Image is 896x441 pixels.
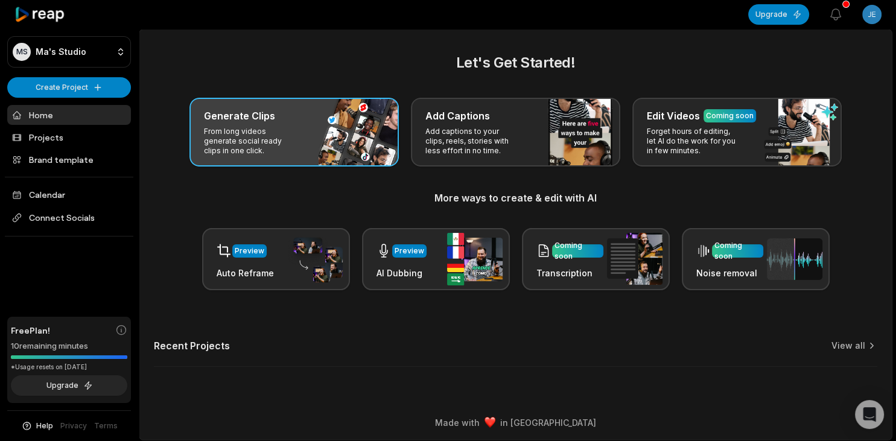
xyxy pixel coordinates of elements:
[485,417,495,428] img: heart emoji
[36,46,86,57] p: Ma's Studio
[706,110,754,121] div: Coming soon
[855,400,884,429] div: Open Intercom Messenger
[831,340,865,352] a: View all
[11,324,50,337] span: Free Plan!
[150,416,881,429] div: Made with in [GEOGRAPHIC_DATA]
[13,43,31,61] div: MS
[536,267,603,279] h3: Transcription
[154,340,230,352] h2: Recent Projects
[7,185,131,205] a: Calendar
[94,420,118,431] a: Terms
[36,420,53,431] span: Help
[377,267,427,279] h3: AI Dubbing
[204,127,297,156] p: From long videos generate social ready clips in one click.
[425,109,490,123] h3: Add Captions
[7,207,131,229] span: Connect Socials
[554,240,601,262] div: Coming soon
[607,233,662,285] img: transcription.png
[287,236,343,283] img: auto_reframe.png
[425,127,519,156] p: Add captions to your clips, reels, stories with less effort in no time.
[647,127,740,156] p: Forget hours of editing, let AI do the work for you in few minutes.
[11,375,127,396] button: Upgrade
[217,267,274,279] h3: Auto Reframe
[7,150,131,170] a: Brand template
[154,52,877,74] h2: Let's Get Started!
[767,238,822,280] img: noise_removal.png
[60,420,87,431] a: Privacy
[21,420,53,431] button: Help
[696,267,763,279] h3: Noise removal
[7,127,131,147] a: Projects
[7,105,131,125] a: Home
[235,246,264,256] div: Preview
[204,109,275,123] h3: Generate Clips
[395,246,424,256] div: Preview
[748,4,809,25] button: Upgrade
[7,77,131,98] button: Create Project
[154,191,877,205] h3: More ways to create & edit with AI
[11,363,127,372] div: *Usage resets on [DATE]
[647,109,700,123] h3: Edit Videos
[11,340,127,352] div: 10 remaining minutes
[714,240,761,262] div: Coming soon
[447,233,503,285] img: ai_dubbing.png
